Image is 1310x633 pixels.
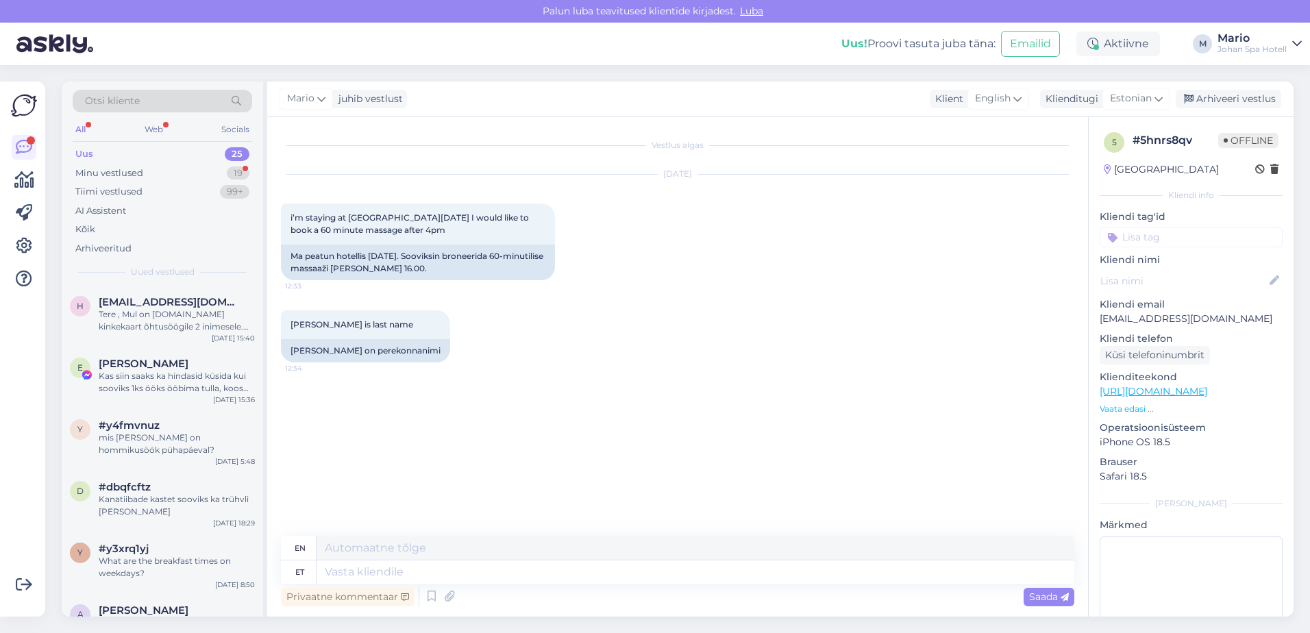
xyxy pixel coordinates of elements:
[1100,346,1210,364] div: Küsi telefoninumbrit
[1193,34,1212,53] div: M
[1100,469,1283,484] p: Safari 18.5
[1100,227,1283,247] input: Lisa tag
[1100,497,1283,510] div: [PERSON_NAME]
[930,92,963,106] div: Klient
[281,139,1074,151] div: Vestlus algas
[295,560,304,584] div: et
[1100,370,1283,384] p: Klienditeekond
[99,419,160,432] span: #y4fmvnuz
[1040,92,1098,106] div: Klienditugi
[1110,91,1152,106] span: Estonian
[1112,137,1117,147] span: 5
[213,518,255,528] div: [DATE] 18:29
[77,547,83,558] span: y
[1100,297,1283,312] p: Kliendi email
[99,296,241,308] span: hannusanneli@gmail.com
[841,36,996,52] div: Proovi tasuta juba täna:
[1100,189,1283,201] div: Kliendi info
[77,486,84,496] span: d
[213,395,255,405] div: [DATE] 15:36
[99,481,151,493] span: #dbqfcftz
[1218,33,1302,55] a: MarioJohan Spa Hotell
[281,339,450,362] div: [PERSON_NAME] on perekonnanimi
[77,609,84,619] span: A
[77,362,83,373] span: E
[99,370,255,395] div: Kas siin saaks ka hindasid küsida kui sooviks 1ks ööks ööbima tulla, koos hommikusöögiga? :)
[85,94,140,108] span: Otsi kliente
[333,92,403,106] div: juhib vestlust
[11,92,37,119] img: Askly Logo
[99,543,149,555] span: #y3xrq1yj
[1076,32,1160,56] div: Aktiivne
[215,580,255,590] div: [DATE] 8:50
[99,432,255,456] div: mis [PERSON_NAME] on hommikusöök pühapäeval?
[219,121,252,138] div: Socials
[295,536,306,560] div: en
[1133,132,1218,149] div: # 5hnrs8qv
[1100,312,1283,326] p: [EMAIL_ADDRESS][DOMAIN_NAME]
[281,245,555,280] div: Ma peatun hotellis [DATE]. Sooviksin broneerida 60-minutilise massaaži [PERSON_NAME] 16.00.
[75,166,143,180] div: Minu vestlused
[1100,385,1207,397] a: [URL][DOMAIN_NAME]
[1218,33,1287,44] div: Mario
[99,604,188,617] span: Andrus Rako
[142,121,166,138] div: Web
[1100,421,1283,435] p: Operatsioonisüsteem
[1104,162,1219,177] div: [GEOGRAPHIC_DATA]
[1100,273,1267,288] input: Lisa nimi
[736,5,767,17] span: Luba
[1100,518,1283,532] p: Märkmed
[291,212,531,235] span: i’m staying at [GEOGRAPHIC_DATA][DATE] I would like to book a 60 minute massage after 4pm
[99,308,255,333] div: Tere , Mul on [DOMAIN_NAME] kinkekaart õhtusöögile 2 inimesele. Kas oleks võimalik broneerida lau...
[1001,31,1060,57] button: Emailid
[285,363,336,373] span: 12:34
[285,281,336,291] span: 12:33
[1100,455,1283,469] p: Brauser
[77,301,84,311] span: h
[77,424,83,434] span: y
[1100,403,1283,415] p: Vaata edasi ...
[75,147,93,161] div: Uus
[1218,44,1287,55] div: Johan Spa Hotell
[1100,210,1283,224] p: Kliendi tag'id
[225,147,249,161] div: 25
[75,242,132,256] div: Arhiveeritud
[131,266,195,278] span: Uued vestlused
[975,91,1011,106] span: English
[220,185,249,199] div: 99+
[1100,253,1283,267] p: Kliendi nimi
[75,204,126,218] div: AI Assistent
[75,223,95,236] div: Kõik
[1176,90,1281,108] div: Arhiveeri vestlus
[99,358,188,370] span: Elis Tunder
[281,588,415,606] div: Privaatne kommentaar
[841,37,867,50] b: Uus!
[287,91,314,106] span: Mario
[75,185,143,199] div: Tiimi vestlused
[212,333,255,343] div: [DATE] 15:40
[291,319,413,330] span: [PERSON_NAME] is last name
[99,555,255,580] div: What are the breakfast times on weekdays?
[1029,591,1069,603] span: Saada
[215,456,255,467] div: [DATE] 5:48
[1100,435,1283,449] p: iPhone OS 18.5
[281,168,1074,180] div: [DATE]
[73,121,88,138] div: All
[1218,133,1278,148] span: Offline
[1100,332,1283,346] p: Kliendi telefon
[99,493,255,518] div: Kanatiibade kastet sooviks ka trühvli [PERSON_NAME]
[227,166,249,180] div: 19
